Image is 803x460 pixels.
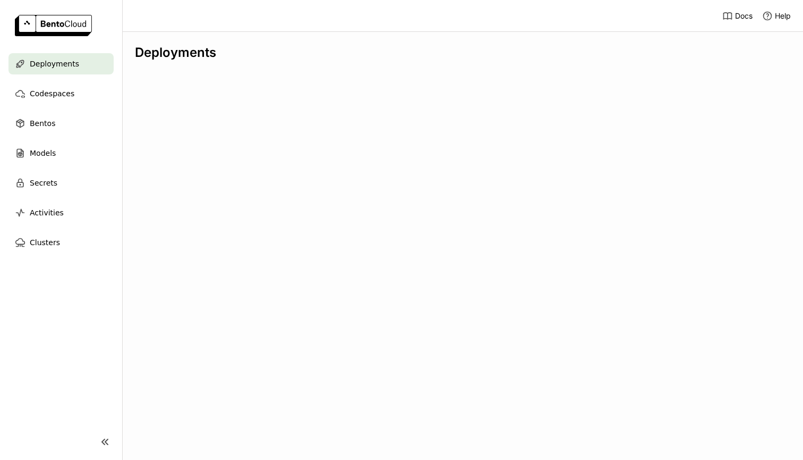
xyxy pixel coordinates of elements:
[762,11,791,21] div: Help
[8,143,114,164] a: Models
[30,147,56,160] span: Models
[722,11,753,21] a: Docs
[8,202,114,223] a: Activities
[30,236,60,249] span: Clusters
[30,57,79,70] span: Deployments
[30,117,55,130] span: Bentos
[135,45,790,61] div: Deployments
[30,177,57,189] span: Secrets
[735,11,753,21] span: Docs
[8,113,114,134] a: Bentos
[30,87,74,100] span: Codespaces
[30,206,64,219] span: Activities
[8,232,114,253] a: Clusters
[8,172,114,194] a: Secrets
[15,15,92,36] img: logo
[775,11,791,21] span: Help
